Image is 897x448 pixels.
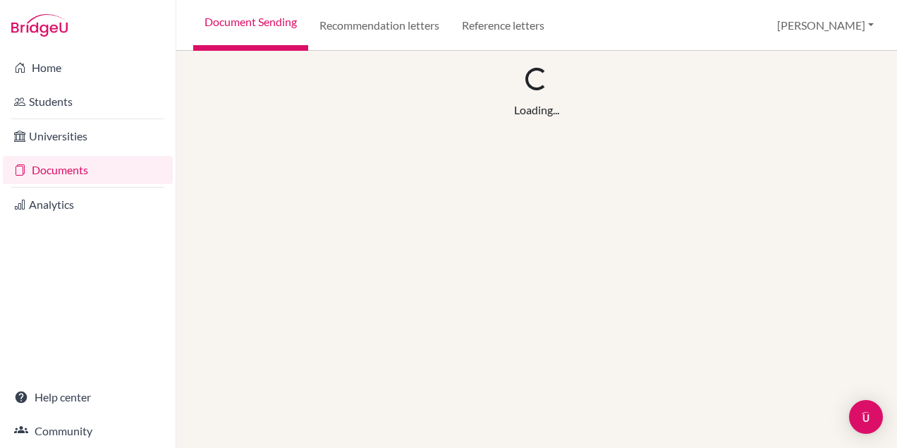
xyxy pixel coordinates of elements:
div: Loading... [514,102,559,119]
div: Open Intercom Messenger [849,400,883,434]
a: Community [3,417,173,445]
button: [PERSON_NAME] [771,12,880,39]
a: Documents [3,156,173,184]
a: Students [3,87,173,116]
a: Home [3,54,173,82]
a: Help center [3,383,173,411]
a: Analytics [3,190,173,219]
img: Bridge-U [11,14,68,37]
a: Universities [3,122,173,150]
